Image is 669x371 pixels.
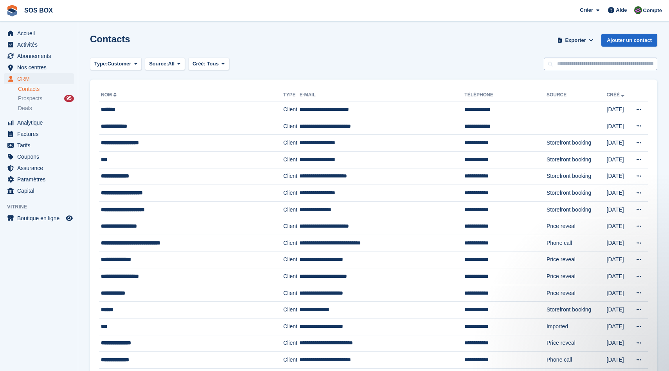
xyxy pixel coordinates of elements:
td: Storefront booking [547,168,607,185]
td: Client [283,235,299,252]
button: Source: All [145,58,185,71]
td: [DATE] [607,168,629,185]
span: Deals [18,105,32,112]
span: Compte [643,7,662,14]
a: Deals [18,104,74,112]
td: Client [283,302,299,319]
td: [DATE] [607,268,629,285]
span: Prospects [18,95,42,102]
td: Phone call [547,235,607,252]
td: [DATE] [607,252,629,268]
td: Storefront booking [547,185,607,202]
button: Créé: Tous [188,58,229,71]
a: Nom [101,92,118,98]
td: Client [283,352,299,369]
td: Storefront booking [547,201,607,218]
span: Type: [94,60,108,68]
span: Tous [207,61,219,67]
a: menu [4,73,74,84]
a: Ajouter un contact [601,34,657,47]
td: [DATE] [607,318,629,335]
td: Client [283,185,299,202]
th: Type [283,89,299,101]
a: menu [4,185,74,196]
td: Client [283,101,299,118]
span: Créer [580,6,593,14]
th: E-mail [299,89,464,101]
span: Vitrine [7,203,78,211]
a: menu [4,39,74,50]
th: Source [547,89,607,101]
a: Créé [607,92,626,98]
td: [DATE] [607,235,629,252]
span: Créé: [192,61,205,67]
td: [DATE] [607,285,629,302]
span: Accueil [17,28,64,39]
button: Exporter [556,34,595,47]
span: Coupons [17,151,64,162]
td: [DATE] [607,218,629,235]
td: Client [283,335,299,352]
td: Client [283,285,299,302]
td: [DATE] [607,302,629,319]
span: Source: [149,60,168,68]
td: Storefront booking [547,302,607,319]
button: Type: Customer [90,58,142,71]
td: [DATE] [607,185,629,202]
span: Customer [108,60,131,68]
a: menu [4,163,74,174]
span: Abonnements [17,51,64,62]
a: menu [4,128,74,139]
span: Factures [17,128,64,139]
img: ALEXANDRE SOUBIRA [634,6,642,14]
td: [DATE] [607,118,629,135]
td: Price reveal [547,252,607,268]
h1: Contacts [90,34,130,44]
a: menu [4,151,74,162]
a: menu [4,28,74,39]
td: Client [283,168,299,185]
span: Exporter [565,36,586,44]
td: [DATE] [607,352,629,369]
a: SOS BOX [21,4,56,17]
img: stora-icon-8386f47178a22dfd0bd8f6a31ec36ba5ce8667c1dd55bd0f319d3a0aa187defe.svg [6,5,18,16]
td: Phone call [547,352,607,369]
a: menu [4,213,74,224]
span: Analytique [17,117,64,128]
a: menu [4,117,74,128]
td: Client [283,151,299,168]
span: Aide [616,6,627,14]
td: Client [283,118,299,135]
a: menu [4,174,74,185]
td: Price reveal [547,218,607,235]
td: Client [283,135,299,152]
td: [DATE] [607,201,629,218]
td: Imported [547,318,607,335]
a: Boutique d'aperçu [65,214,74,223]
span: Boutique en ligne [17,213,64,224]
span: All [168,60,175,68]
td: Client [283,268,299,285]
th: Téléphone [464,89,547,101]
td: Client [283,252,299,268]
span: Nos centres [17,62,64,73]
td: Storefront booking [547,151,607,168]
td: Client [283,318,299,335]
td: Price reveal [547,285,607,302]
span: Capital [17,185,64,196]
td: Storefront booking [547,135,607,152]
span: Tarifs [17,140,64,151]
td: Price reveal [547,335,607,352]
a: menu [4,62,74,73]
td: Price reveal [547,268,607,285]
td: [DATE] [607,135,629,152]
a: Prospects 95 [18,94,74,103]
td: [DATE] [607,151,629,168]
a: menu [4,51,74,62]
td: Client [283,201,299,218]
div: 95 [64,95,74,102]
td: [DATE] [607,101,629,118]
span: Activités [17,39,64,50]
a: menu [4,140,74,151]
span: Paramètres [17,174,64,185]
